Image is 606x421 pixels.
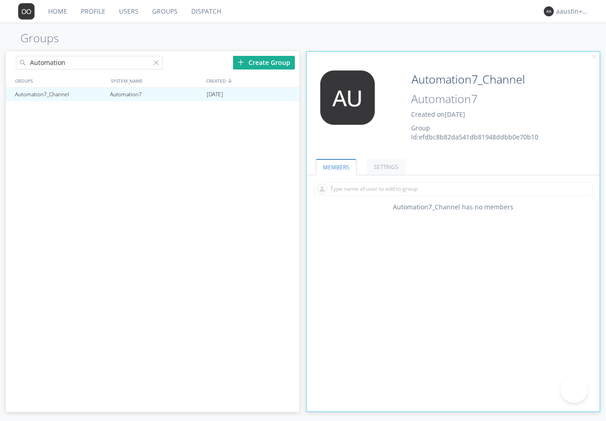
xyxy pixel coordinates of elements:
[108,88,204,101] div: Automation7
[13,74,106,87] div: GROUPS
[233,56,295,69] div: Create Group
[316,159,357,175] a: MEMBERS
[314,182,592,196] input: Type name of user to add to group
[411,124,538,141] span: Group Id: efdbc8b82da541db81948ddbb0e70b10
[561,376,588,403] iframe: Toggle Customer Support
[544,6,554,16] img: 373638.png
[556,7,590,16] div: aaustin+ovc1+org
[445,110,465,119] span: [DATE]
[408,90,555,108] input: System Name
[18,3,35,20] img: 373638.png
[591,54,597,60] img: cancel.svg
[411,110,465,119] span: Created on
[313,70,382,125] img: 373638.png
[109,74,204,87] div: SYSTEM_NAME
[207,88,223,101] span: [DATE]
[307,203,600,212] div: Automation7_Channel has no members
[13,88,108,101] div: Automation7_Channel
[238,59,244,65] img: plus.svg
[408,70,555,89] input: Group Name
[367,159,406,175] a: SETTINGS
[16,56,163,69] input: Search groups
[6,88,299,101] a: Automation7_ChannelAutomation7[DATE]
[204,74,300,87] div: CREATED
